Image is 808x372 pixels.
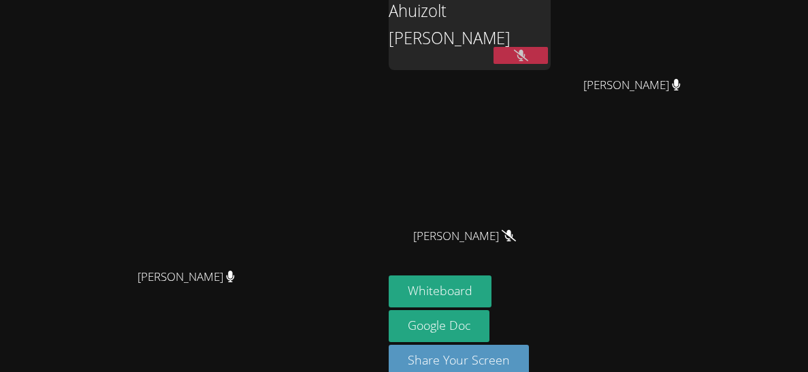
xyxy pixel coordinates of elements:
span: [PERSON_NAME] [138,267,235,287]
span: [PERSON_NAME] [413,226,516,246]
span: [PERSON_NAME] [583,75,681,95]
a: Google Doc [389,310,489,342]
button: Whiteboard [389,275,491,307]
